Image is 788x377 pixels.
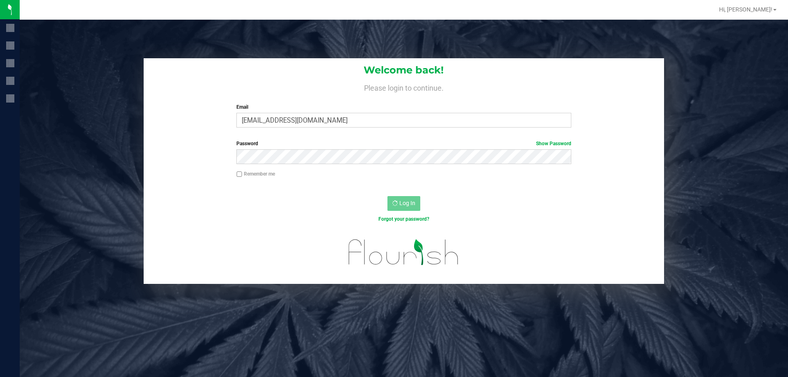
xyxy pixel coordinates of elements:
[236,141,258,146] span: Password
[236,103,571,111] label: Email
[719,6,772,13] span: Hi, [PERSON_NAME]!
[144,65,664,75] h1: Welcome back!
[236,170,275,178] label: Remember me
[144,82,664,92] h4: Please login to continue.
[387,196,420,211] button: Log In
[236,171,242,177] input: Remember me
[378,216,429,222] a: Forgot your password?
[339,231,469,273] img: flourish_logo.svg
[399,200,415,206] span: Log In
[536,141,571,146] a: Show Password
